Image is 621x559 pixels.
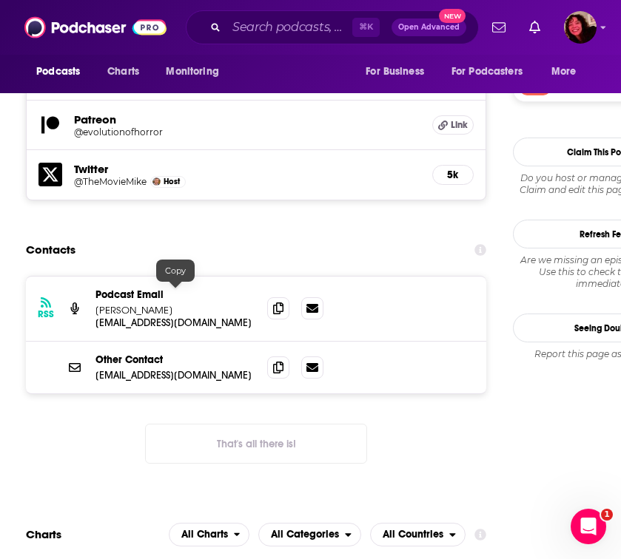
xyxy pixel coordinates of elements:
h2: Contacts [26,236,75,264]
h2: Countries [370,523,466,546]
p: [PERSON_NAME] [95,304,255,316]
h5: Twitter [74,162,420,176]
span: More [551,61,577,82]
a: @evolutionofhorror [74,126,420,138]
p: [EMAIL_ADDRESS][DOMAIN_NAME] [95,369,255,382]
span: Podcasts [36,61,80,82]
span: ⌘ K [352,18,380,37]
p: Podcast Email [95,288,255,301]
span: Charts [107,61,139,82]
button: Nothing here. [145,424,367,464]
button: open menu [26,58,99,86]
iframe: Intercom live chat [571,509,606,544]
span: Monitoring [166,61,218,82]
button: open menu [258,523,361,546]
h3: RSS [38,308,54,320]
a: @TheMovieMike [74,176,147,187]
button: open menu [355,58,443,86]
span: All Countries [383,529,443,540]
a: Charts [98,58,148,86]
div: Copy [156,260,195,282]
button: open menu [370,523,466,546]
button: open menu [155,58,238,86]
span: For Business [366,61,424,82]
span: All Categories [271,529,339,540]
span: All Charts [181,529,228,540]
h5: @evolutionofhorror [74,126,181,138]
button: open menu [541,58,595,86]
button: open menu [169,523,250,546]
a: Show notifications dropdown [486,15,511,40]
span: Logged in as Kathryn-Musilek [564,11,597,44]
h5: 5k [445,169,461,181]
span: Open Advanced [398,24,460,31]
button: open menu [442,58,544,86]
h2: Categories [258,523,361,546]
span: Host [164,177,180,186]
span: For Podcasters [452,61,523,82]
span: Link [451,119,468,131]
h2: Charts [26,527,61,541]
button: Open AdvancedNew [392,18,466,36]
a: Link [432,115,474,135]
div: Search podcasts, credits, & more... [186,10,479,44]
h5: Patreon [74,112,420,126]
span: New [439,9,466,23]
p: [EMAIL_ADDRESS][DOMAIN_NAME] [95,316,255,329]
a: Show notifications dropdown [523,15,546,40]
h2: Platforms [169,523,250,546]
img: User Profile [564,11,597,44]
img: Mike Muncer [152,177,161,186]
img: Podchaser - Follow, Share and Rate Podcasts [24,13,167,41]
button: Show profile menu [564,11,597,44]
input: Search podcasts, credits, & more... [226,16,352,39]
p: Other Contact [95,353,255,366]
span: 1 [601,509,613,521]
